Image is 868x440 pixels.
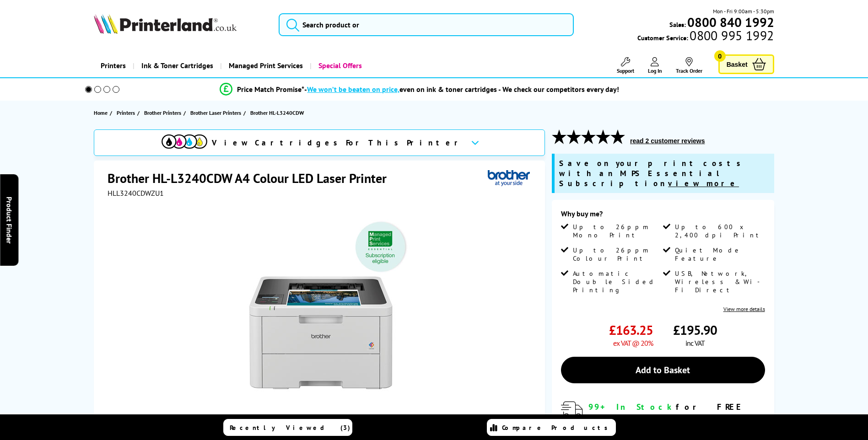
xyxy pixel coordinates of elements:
span: Brother Laser Printers [190,108,241,118]
img: Printerland Logo [94,14,237,34]
span: HLL3240CDWZU1 [108,188,164,198]
button: read 2 customer reviews [627,137,707,145]
span: ex VAT @ 20% [613,338,653,348]
a: Support [617,57,634,74]
span: Price Match Promise* [237,85,304,94]
span: £163.25 [609,322,653,338]
div: Why buy me? [561,209,765,223]
span: Ink & Toner Cartridges [141,54,213,77]
span: Brother Printers [144,108,181,118]
a: Managed Print Services [220,54,310,77]
span: Up to 26ppm Mono Print [573,223,661,239]
span: Mon - Fri 9:00am - 5:30pm [713,7,774,16]
span: Brother HL-L3240CDW [250,109,304,116]
a: Log In [648,57,662,74]
input: Search product or [279,13,574,36]
span: Recently Viewed (3) [230,424,350,432]
span: Automatic Double Sided Printing [573,269,661,294]
a: Special Offers [310,54,369,77]
a: Ink & Toner Cartridges [133,54,220,77]
span: Basket [727,58,748,70]
span: Product Finder [5,197,14,244]
a: Printerland Logo [94,14,267,36]
span: Up to 26ppm Colour Print [573,246,661,263]
img: cmyk-icon.svg [162,134,207,149]
h1: Brother HL-L3240CDW A4 Colour LED Laser Printer [108,170,396,187]
div: for FREE Next Day Delivery [588,402,765,423]
span: Support [617,67,634,74]
a: Compare Products [487,419,616,436]
a: Brother Laser Printers [190,108,243,118]
a: Recently Viewed (3) [223,419,352,436]
u: view more [668,178,739,188]
span: Printers [117,108,135,118]
a: Basket 0 [718,54,774,74]
span: Quiet Mode Feature [675,246,763,263]
span: 0800 995 1992 [688,31,774,40]
a: Printers [117,108,137,118]
span: Home [94,108,108,118]
span: USB, Network, Wireless & Wi-Fi Direct [675,269,763,294]
img: Brother [488,170,530,187]
b: 0800 840 1992 [687,14,774,31]
a: Brother Printers [144,108,183,118]
a: Add to Basket [561,357,765,383]
a: View more details [723,306,765,312]
li: modal_Promise [73,81,767,97]
a: 0800 840 1992 [686,18,774,27]
img: Brother HL-L3240CDW [231,216,410,395]
span: View Cartridges For This Printer [212,138,464,148]
span: We won’t be beaten on price, [307,85,399,94]
a: Printers [94,54,133,77]
a: Track Order [676,57,702,74]
span: Compare Products [502,424,613,432]
span: £195.90 [673,322,717,338]
span: Save on your print costs with an MPS Essential Subscription [559,158,745,188]
a: Home [94,108,110,118]
span: 0 [714,50,726,62]
span: Up to 600 x 2,400 dpi Print [675,223,763,239]
div: - even on ink & toner cartridges - We check our competitors every day! [304,85,619,94]
span: Customer Service: [637,31,774,42]
span: Sales: [669,20,686,29]
span: 99+ In Stock [588,402,676,412]
span: inc VAT [685,338,705,348]
span: Log In [648,67,662,74]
